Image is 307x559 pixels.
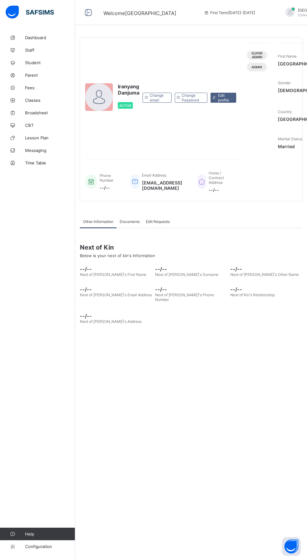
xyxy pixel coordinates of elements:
[100,173,113,183] span: Phone Number
[209,187,233,193] span: --/--
[150,93,167,102] span: Change email
[25,531,75,536] span: Help
[230,272,299,277] span: Next of [PERSON_NAME]'s Other Name
[103,10,176,16] span: Welcome [GEOGRAPHIC_DATA]
[278,80,291,85] span: Gender
[80,292,152,297] span: Next of [PERSON_NAME]'s Email Address
[25,160,75,165] span: Time Table
[155,272,218,277] span: Next of [PERSON_NAME]'s Surname
[218,93,232,102] span: Edit profile
[118,83,139,96] span: Iranyang Danjuma
[278,137,302,141] span: Marital Status
[142,173,166,178] span: Email Address
[25,110,75,115] span: Broadsheet
[25,135,75,140] span: Lesson Plan
[252,65,262,69] span: Admin
[25,35,75,40] span: Dashboard
[155,266,227,272] span: --/--
[25,48,75,53] span: Staff
[100,185,121,190] span: --/--
[6,6,54,19] img: safsims
[146,219,170,224] span: Edit Requests
[80,253,155,258] span: Below is your next of kin's Information
[155,286,227,292] span: --/--
[25,60,75,65] span: Student
[142,180,188,191] span: [EMAIL_ADDRESS][DOMAIN_NAME]
[120,219,140,224] span: Documents
[25,73,75,78] span: Parent
[204,10,255,15] span: session/term information
[230,286,302,292] span: --/--
[80,272,146,277] span: Next of [PERSON_NAME]'s First Name
[119,104,131,107] span: Active
[209,171,224,185] span: Home / Contract Address
[80,244,302,251] span: Next of Kin
[230,292,275,297] span: Next of Kin's Relationship
[230,266,302,272] span: --/--
[278,109,292,114] span: Country
[25,148,75,153] span: Messaging
[80,266,152,272] span: --/--
[83,219,113,224] span: Other Information
[80,319,142,324] span: Next of [PERSON_NAME]'s Address
[25,98,75,103] span: Classes
[80,286,152,292] span: --/--
[155,292,214,302] span: Next of [PERSON_NAME]'s Phone Number
[80,313,152,319] span: --/--
[25,123,75,128] span: CBT
[25,544,75,549] span: Configuration
[182,93,202,102] span: Change Password
[252,51,263,59] span: Super Admin
[25,85,75,90] span: Fees
[282,537,301,556] button: Open asap
[278,54,297,59] span: First Name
